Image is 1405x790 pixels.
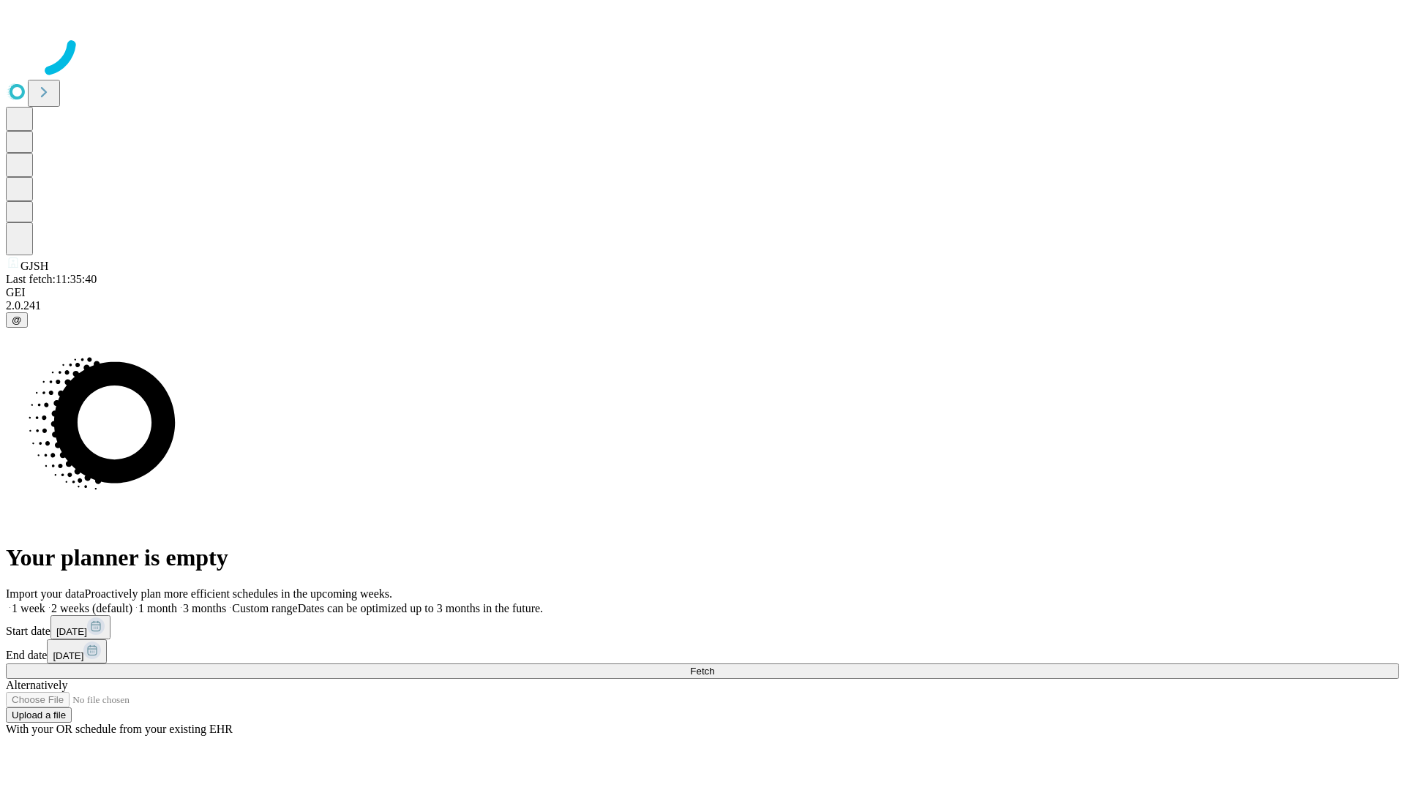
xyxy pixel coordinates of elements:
[12,315,22,326] span: @
[6,299,1399,312] div: 2.0.241
[53,650,83,661] span: [DATE]
[6,587,85,600] span: Import your data
[6,639,1399,663] div: End date
[85,587,392,600] span: Proactively plan more efficient schedules in the upcoming weeks.
[6,312,28,328] button: @
[20,260,48,272] span: GJSH
[6,286,1399,299] div: GEI
[6,663,1399,679] button: Fetch
[50,615,110,639] button: [DATE]
[51,602,132,614] span: 2 weeks (default)
[12,602,45,614] span: 1 week
[6,723,233,735] span: With your OR schedule from your existing EHR
[6,544,1399,571] h1: Your planner is empty
[47,639,107,663] button: [DATE]
[183,602,226,614] span: 3 months
[6,273,97,285] span: Last fetch: 11:35:40
[6,615,1399,639] div: Start date
[690,666,714,677] span: Fetch
[6,707,72,723] button: Upload a file
[298,602,543,614] span: Dates can be optimized up to 3 months in the future.
[56,626,87,637] span: [DATE]
[138,602,177,614] span: 1 month
[6,679,67,691] span: Alternatively
[232,602,297,614] span: Custom range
